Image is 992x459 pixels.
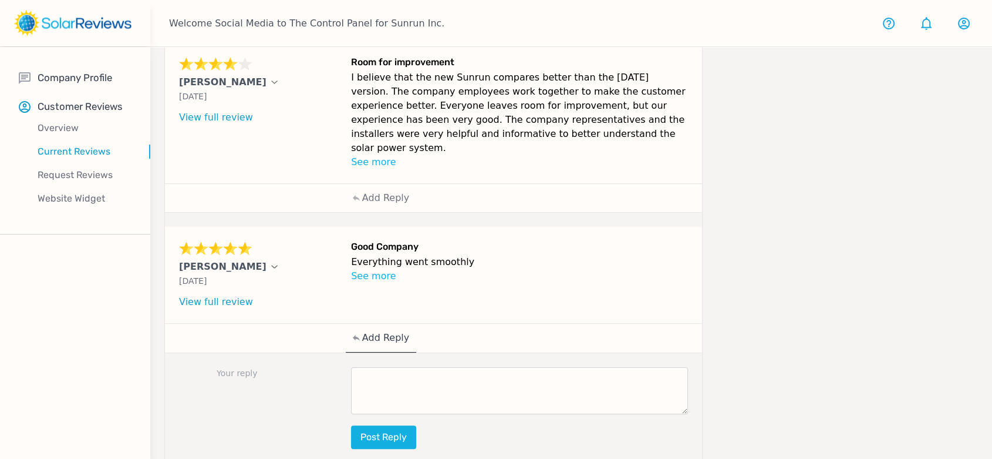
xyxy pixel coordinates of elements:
p: Welcome Social Media to The Control Panel for Sunrun Inc. [169,16,444,31]
a: View full review [179,112,253,123]
h6: Good Company [351,241,688,255]
a: Current Reviews [19,140,150,163]
a: Website Widget [19,187,150,210]
span: [DATE] [179,92,207,101]
p: Your reply [179,367,344,380]
p: See more [351,155,688,169]
a: Overview [19,116,150,140]
h6: Room for improvement [351,56,688,71]
p: Website Widget [19,192,150,206]
button: Post reply [351,426,416,449]
p: Current Reviews [19,145,150,159]
p: Add Reply [362,331,409,345]
p: Add Reply [362,191,409,205]
p: Overview [19,121,150,135]
p: See more [351,269,688,283]
a: Request Reviews [19,163,150,187]
p: Company Profile [38,71,112,85]
p: I believe that the new Sunrun compares better than the [DATE] version. The company employees work... [351,71,688,155]
p: [PERSON_NAME] [179,260,266,274]
span: [DATE] [179,276,207,286]
p: Everything went smoothly [351,255,688,269]
a: View full review [179,296,253,307]
p: Request Reviews [19,168,150,182]
p: [PERSON_NAME] [179,75,266,89]
p: Customer Reviews [38,99,123,114]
